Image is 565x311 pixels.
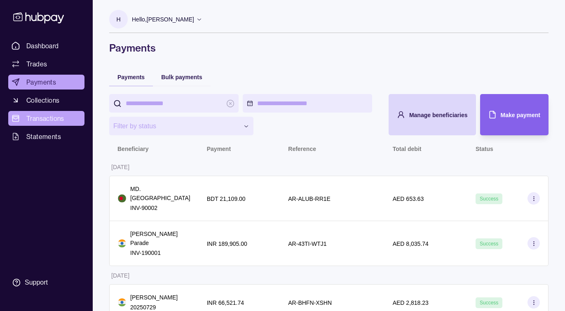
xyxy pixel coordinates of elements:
[409,112,468,118] span: Manage beneficiaries
[480,241,498,247] span: Success
[8,93,84,108] a: Collections
[117,146,148,152] p: Beneficiary
[393,196,424,202] p: AED 653.63
[389,94,476,135] button: Manage beneficiaries
[8,57,84,71] a: Trades
[393,299,429,306] p: AED 2,818.23
[130,203,190,212] p: INV-90002
[480,300,498,306] span: Success
[25,278,48,287] div: Support
[117,74,145,80] span: Payments
[161,74,202,80] span: Bulk payments
[116,15,120,24] p: H
[480,196,498,202] span: Success
[8,129,84,144] a: Statements
[130,184,190,203] p: MD. [GEOGRAPHIC_DATA]
[26,59,47,69] span: Trades
[207,299,244,306] p: INR 66,521.74
[8,111,84,126] a: Transactions
[501,112,540,118] span: Make payment
[118,298,126,306] img: in
[207,196,246,202] p: BDT 21,109.00
[26,132,61,141] span: Statements
[130,229,190,247] p: [PERSON_NAME] Parade
[111,272,129,279] p: [DATE]
[480,94,549,135] button: Make payment
[26,77,56,87] span: Payments
[476,146,493,152] p: Status
[288,240,326,247] p: AR-43TI-WTJ1
[111,164,129,170] p: [DATE]
[130,293,178,302] p: [PERSON_NAME]
[288,146,316,152] p: Reference
[207,240,247,247] p: INR 189,905.00
[8,75,84,90] a: Payments
[8,274,84,291] a: Support
[26,113,64,123] span: Transactions
[118,194,126,203] img: bd
[109,41,549,54] h1: Payments
[26,41,59,51] span: Dashboard
[288,299,332,306] p: AR-BHFN-XSHN
[118,239,126,247] img: in
[132,15,194,24] p: Hello, [PERSON_NAME]
[130,248,190,257] p: INV-190001
[26,95,59,105] span: Collections
[393,240,429,247] p: AED 8,035.74
[207,146,231,152] p: Payment
[288,196,331,202] p: AR-ALUB-RR1E
[393,146,422,152] p: Total debit
[126,94,222,113] input: search
[8,38,84,53] a: Dashboard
